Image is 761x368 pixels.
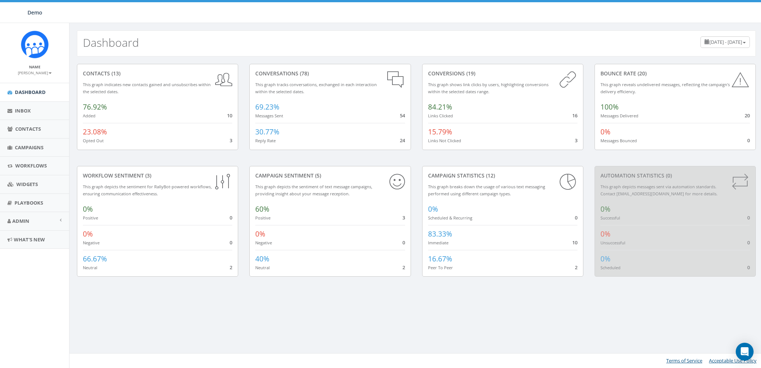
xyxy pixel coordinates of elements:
span: Playbooks [14,199,43,206]
div: contacts [83,70,232,77]
small: This graph depicts messages sent via automation standards. Contact [EMAIL_ADDRESS][DOMAIN_NAME] f... [600,184,718,196]
span: 40% [255,254,269,264]
span: Contacts [15,126,41,132]
span: 2 [402,264,405,271]
span: Admin [12,218,29,224]
small: This graph tracks conversations, exchanged in each interaction within the selected dates. [255,82,377,94]
small: Neutral [255,265,270,270]
small: Links Clicked [428,113,453,118]
span: Demo [27,9,42,16]
span: (5) [314,172,321,179]
span: 23.08% [83,127,107,137]
span: 3 [575,137,577,144]
div: Automation Statistics [600,172,750,179]
small: Scheduled [600,265,621,270]
span: 0 [402,239,405,246]
small: Reply Rate [255,138,276,143]
small: This graph indicates new contacts gained and unsubscribes within the selected dates. [83,82,211,94]
img: Icon_1.png [21,30,49,58]
span: 0 [230,239,232,246]
span: 84.21% [428,102,452,112]
span: Inbox [15,107,31,114]
span: 3 [230,137,232,144]
span: 10 [227,112,232,119]
span: (0) [664,172,672,179]
span: 0 [747,264,750,271]
div: Bounce Rate [600,70,750,77]
span: 0% [600,229,611,239]
span: 0 [747,239,750,246]
span: 0% [255,229,265,239]
small: Name [29,64,41,69]
h2: Dashboard [83,36,139,49]
small: This graph reveals undelivered messages, reflecting the campaign's delivery efficiency. [600,82,730,94]
span: 66.67% [83,254,107,264]
span: 100% [600,102,619,112]
span: 0% [83,229,93,239]
span: 0 [575,214,577,221]
small: Negative [83,240,100,245]
a: Acceptable Use Policy [709,357,757,364]
span: 54 [400,112,405,119]
span: 30.77% [255,127,279,137]
span: (20) [636,70,647,77]
span: 16.67% [428,254,452,264]
span: 76.92% [83,102,107,112]
small: Messages Sent [255,113,283,118]
span: 2 [230,264,232,271]
span: 3 [402,214,405,221]
div: Campaign Statistics [428,172,577,179]
span: 15.79% [428,127,452,137]
div: Workflow Sentiment [83,172,232,179]
span: 2 [575,264,577,271]
span: 0% [83,204,93,214]
span: 0% [600,204,611,214]
small: Messages Delivered [600,113,638,118]
span: 0% [600,254,611,264]
span: (12) [485,172,495,179]
small: Neutral [83,265,97,270]
small: Successful [600,215,620,221]
span: Widgets [16,181,38,188]
small: Scheduled & Recurring [428,215,472,221]
span: 10 [572,239,577,246]
small: Peer To Peer [428,265,453,270]
span: 69.23% [255,102,279,112]
small: This graph depicts the sentiment of text message campaigns, providing insight about your message ... [255,184,372,196]
small: Added [83,113,95,118]
span: 0 [747,137,750,144]
span: 20 [745,112,750,119]
span: (13) [110,70,120,77]
span: What's New [14,236,45,243]
small: This graph breaks down the usage of various text messaging performed using different campaign types. [428,184,545,196]
span: 0% [428,204,438,214]
small: This graph depicts the sentiment for RallyBot-powered workflows, ensuring communication effective... [83,184,212,196]
div: conversions [428,70,577,77]
span: (19) [465,70,475,77]
small: Immediate [428,240,448,245]
small: Positive [83,215,98,221]
small: Positive [255,215,271,221]
span: 83.33% [428,229,452,239]
span: Dashboard [15,89,46,95]
div: Open Intercom Messenger [736,343,754,361]
div: conversations [255,70,405,77]
span: Campaigns [15,144,43,151]
small: Messages Bounced [600,138,637,143]
div: Campaign Sentiment [255,172,405,179]
span: (3) [144,172,151,179]
a: Terms of Service [666,357,702,364]
span: [DATE] - [DATE] [709,39,742,45]
small: Opted Out [83,138,104,143]
small: Links Not Clicked [428,138,461,143]
small: [PERSON_NAME] [18,70,52,75]
span: 0% [600,127,611,137]
small: Unsuccessful [600,240,625,245]
span: 0 [230,214,232,221]
span: (78) [298,70,309,77]
a: [PERSON_NAME] [18,69,52,76]
span: Workflows [15,162,47,169]
span: 16 [572,112,577,119]
small: This graph shows link clicks by users, highlighting conversions within the selected dates range. [428,82,548,94]
small: Negative [255,240,272,245]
